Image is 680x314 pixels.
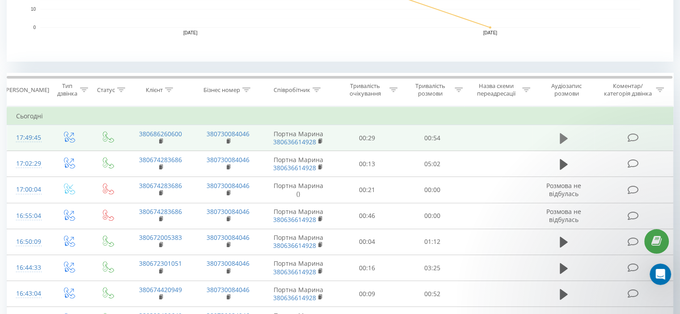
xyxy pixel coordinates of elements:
[273,138,316,146] a: 380636614928
[400,125,465,151] td: 00:54
[400,203,465,229] td: 00:00
[16,233,40,251] div: 16:50:09
[183,30,198,35] text: [DATE]
[4,86,49,94] div: [PERSON_NAME]
[16,207,40,225] div: 16:55:04
[400,151,465,177] td: 05:02
[335,255,400,281] td: 00:16
[139,285,182,294] a: 380674420949
[146,86,163,94] div: Клієнт
[262,177,335,203] td: Портна Марина ()
[16,155,40,172] div: 17:02:29
[546,207,581,224] span: Розмова не відбулась
[262,125,335,151] td: Портна Марина
[335,203,400,229] td: 00:46
[31,7,36,12] text: 10
[343,82,388,97] div: Тривалість очікування
[139,130,182,138] a: 380686260600
[262,281,335,307] td: Портна Марина
[400,229,465,255] td: 01:12
[16,259,40,276] div: 16:44:33
[207,207,249,216] a: 380730084046
[335,229,400,255] td: 00:04
[601,82,654,97] div: Коментар/категорія дзвінка
[483,30,498,35] text: [DATE]
[139,155,182,164] a: 380674283686
[16,285,40,302] div: 16:43:04
[273,241,316,250] a: 380636614928
[400,177,465,203] td: 00:00
[273,293,316,302] a: 380636614928
[335,177,400,203] td: 00:21
[139,181,182,190] a: 380674283686
[139,259,182,268] a: 380672301051
[273,163,316,172] a: 380636614928
[473,82,520,97] div: Назва схеми переадресації
[207,181,249,190] a: 380730084046
[207,155,249,164] a: 380730084046
[207,285,249,294] a: 380730084046
[262,203,335,229] td: Портна Марина
[207,259,249,268] a: 380730084046
[33,25,36,30] text: 0
[335,125,400,151] td: 00:29
[16,129,40,147] div: 17:49:45
[541,82,593,97] div: Аудіозапис розмови
[408,82,452,97] div: Тривалість розмови
[400,281,465,307] td: 00:52
[274,86,310,94] div: Співробітник
[262,151,335,177] td: Портна Марина
[207,130,249,138] a: 380730084046
[335,281,400,307] td: 00:09
[650,264,671,285] iframe: Intercom live chat
[262,255,335,281] td: Портна Марина
[203,86,240,94] div: Бізнес номер
[139,207,182,216] a: 380674283686
[207,233,249,242] a: 380730084046
[546,181,581,198] span: Розмова не відбулась
[400,255,465,281] td: 03:25
[273,268,316,276] a: 380636614928
[97,86,115,94] div: Статус
[139,233,182,242] a: 380672005383
[16,181,40,198] div: 17:00:04
[56,82,77,97] div: Тип дзвінка
[335,151,400,177] td: 00:13
[262,229,335,255] td: Портна Марина
[7,107,673,125] td: Сьогодні
[273,215,316,224] a: 380636614928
